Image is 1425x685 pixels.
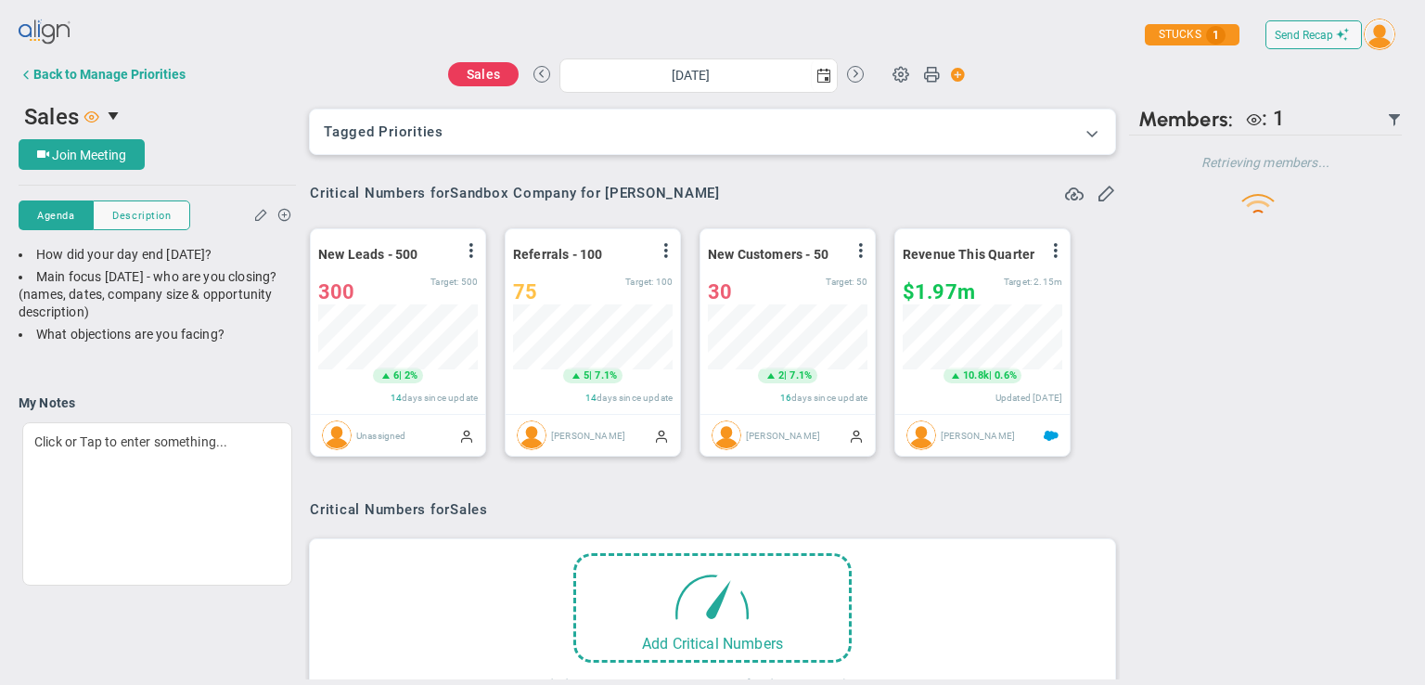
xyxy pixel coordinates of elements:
span: 50 [856,277,867,287]
span: Sales [24,104,79,130]
img: Katie Williams [517,420,546,450]
span: Action Button [942,62,966,87]
span: 2 [778,368,784,383]
span: Huddle Settings [883,56,918,91]
span: | [784,369,787,381]
span: Target: [430,277,458,287]
button: Back to Manage Priorities [19,56,186,93]
span: Print Huddle [923,65,940,91]
h4: Retrieving members... [1129,154,1402,171]
span: Manually Updated [849,428,864,443]
span: 1 [1206,26,1226,45]
span: New Leads - 500 [318,247,417,262]
span: Target: [827,277,854,287]
span: days since update [402,393,478,403]
span: Manually Updated [459,428,474,443]
span: Revenue This Quarter [903,247,1034,262]
span: Members: [1138,107,1233,132]
span: Unassigned [356,431,406,441]
span: select [99,100,131,132]
span: Target: [625,277,653,287]
span: 2% [404,369,417,381]
span: 500 [461,277,478,287]
span: | [399,369,402,381]
span: Viewer [84,109,99,123]
span: 10.8k [963,368,989,383]
h3: Tagged Priorities [324,123,1101,140]
span: 30 [708,280,732,304]
div: Critical Numbers for [310,501,493,518]
span: 16 [780,393,791,403]
div: Add Critical Numbers [576,635,849,653]
span: 7.1% [596,369,618,381]
span: Manually Updated [654,428,669,443]
span: 0.6% [995,369,1017,381]
span: 7.1% [790,369,813,381]
span: Refresh Data [1065,182,1084,200]
span: [PERSON_NAME] [746,431,820,441]
span: New Customers - 50 [708,247,828,262]
span: Join Meeting [52,148,126,162]
span: Sales [467,67,500,82]
img: 93338.Person.photo [1364,19,1395,50]
div: Critical Numbers for [310,185,725,201]
span: : [1262,107,1267,130]
span: 2,154,350 [1033,277,1062,287]
img: align-logo.svg [19,14,72,51]
span: Agenda [37,208,74,224]
div: Back to Manage Priorities [33,67,186,82]
span: Referrals - 100 [513,247,602,262]
span: Salesforce Enabled<br ></span>Sandbox: Quarterly Revenue [1044,429,1059,444]
span: select [811,59,837,92]
span: $1,965,405 [903,280,975,304]
span: 6 [393,368,399,383]
span: 100 [656,277,673,287]
div: Main focus [DATE] - who are you closing? (names, dates, company size & opportunity description) [19,268,296,321]
span: [PERSON_NAME] [551,431,625,441]
button: Join Meeting [19,139,145,170]
button: Agenda [19,200,93,230]
button: Send Recap [1265,20,1362,49]
span: Send Recap [1275,29,1333,42]
div: Click or Tap to enter something... [22,422,292,586]
span: 1 [1273,107,1285,130]
span: | [589,369,592,381]
div: Gerben Nijmeijer is a Viewer. [1238,107,1285,132]
div: STUCKS [1145,24,1239,45]
span: Target: [1004,277,1032,287]
div: What objections are you facing? [19,326,296,343]
span: 14 [391,393,402,403]
span: Edit or Add Critical Numbers [1097,183,1115,201]
span: 14 [585,393,597,403]
img: Unassigned [322,420,352,450]
span: Description [112,208,171,224]
span: Sandbox Company for [PERSON_NAME] [450,185,720,201]
div: How did your day end [DATE]? [19,246,296,264]
span: 5 [584,368,589,383]
span: | [989,369,992,381]
button: Description [93,200,190,230]
span: Sales [450,501,488,518]
img: Miguel Cabrera [712,420,741,450]
img: Tom Johnson [906,420,936,450]
span: 75 [513,280,537,304]
span: days since update [791,393,867,403]
h4: My Notes [19,394,296,411]
span: 300 [318,280,354,304]
span: [PERSON_NAME] [941,431,1015,441]
span: days since update [597,393,673,403]
span: Filter Updated Members [1387,112,1402,127]
span: Updated [DATE] [995,393,1062,403]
